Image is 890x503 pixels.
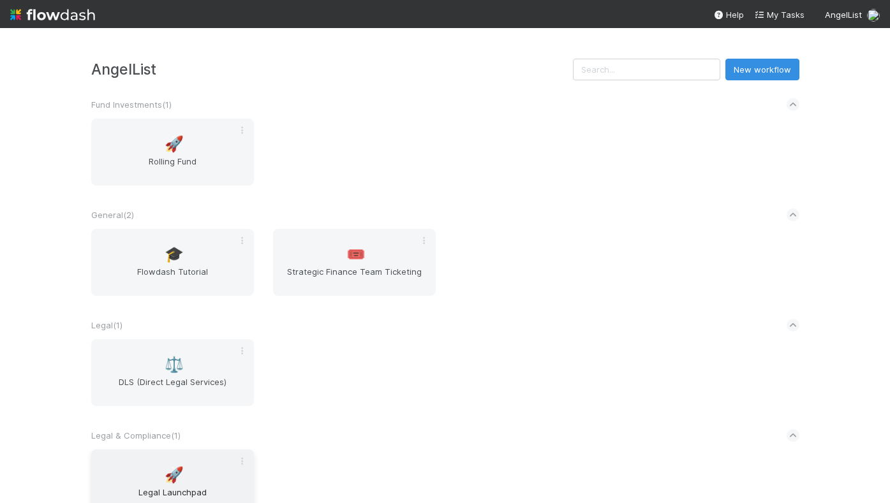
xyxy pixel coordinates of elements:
[91,430,181,441] span: Legal & Compliance ( 1 )
[96,155,249,180] span: Rolling Fund
[278,265,431,291] span: Strategic Finance Team Ticketing
[165,356,184,373] span: ⚖️
[91,339,254,406] a: ⚖️DLS (Direct Legal Services)
[165,136,184,152] span: 🚀
[825,10,862,20] span: AngelList
[91,210,134,220] span: General ( 2 )
[573,59,720,80] input: Search...
[10,4,95,26] img: logo-inverted-e16ddd16eac7371096b0.svg
[91,61,573,78] h3: AngelList
[725,59,799,80] button: New workflow
[754,10,805,20] span: My Tasks
[96,375,249,401] span: DLS (Direct Legal Services)
[754,8,805,21] a: My Tasks
[91,99,172,110] span: Fund Investments ( 1 )
[91,320,122,330] span: Legal ( 1 )
[96,265,249,291] span: Flowdash Tutorial
[346,246,366,263] span: 🎟️
[713,8,744,21] div: Help
[273,229,436,296] a: 🎟️Strategic Finance Team Ticketing
[165,467,184,483] span: 🚀
[91,119,254,186] a: 🚀Rolling Fund
[165,246,184,263] span: 🎓
[91,229,254,296] a: 🎓Flowdash Tutorial
[867,9,880,22] img: avatar_6811aa62-070e-4b0a-ab85-15874fb457a1.png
